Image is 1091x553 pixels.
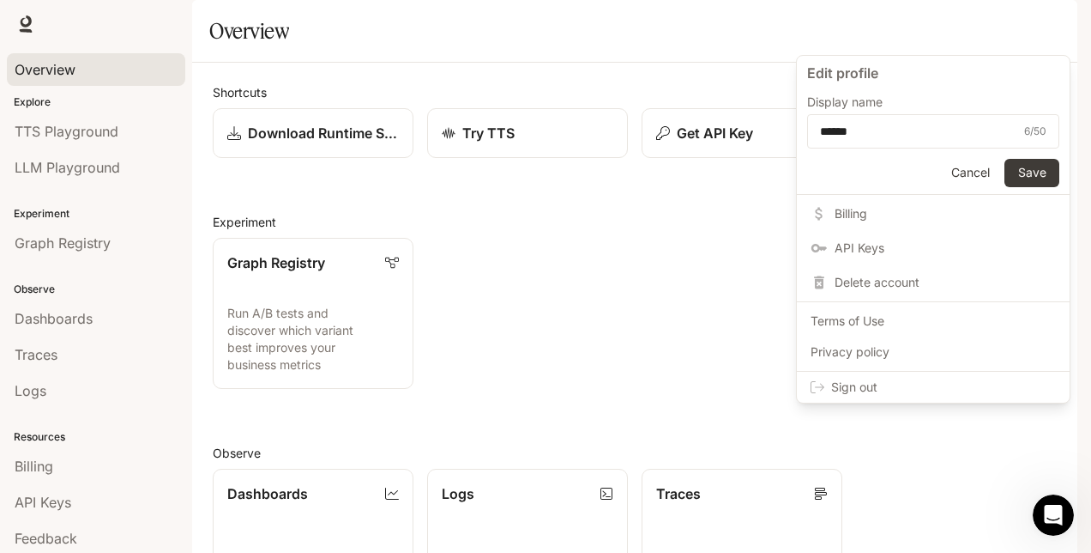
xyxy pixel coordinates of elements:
p: Display name [807,96,883,108]
div: Sign out [797,372,1070,403]
a: Privacy policy [800,337,1066,368]
button: Save [1004,159,1059,187]
span: Billing [835,205,1056,222]
span: Sign out [831,379,1056,396]
span: Privacy policy [811,343,1056,361]
span: Terms of Use [811,313,1056,330]
div: Delete account [800,267,1066,298]
div: 6 / 50 [1024,123,1046,140]
a: API Keys [800,233,1066,264]
a: Terms of Use [800,306,1066,337]
span: API Keys [835,240,1056,257]
a: Billing [800,198,1066,229]
iframe: Intercom live chat [1033,495,1074,536]
span: Delete account [835,274,1056,291]
button: Cancel [943,159,998,187]
p: Edit profile [807,63,1059,83]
